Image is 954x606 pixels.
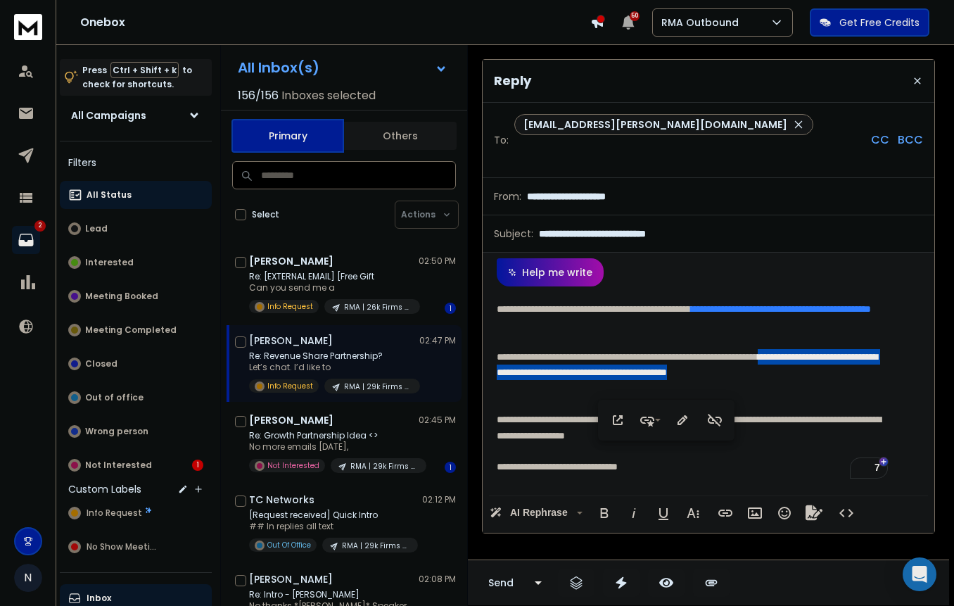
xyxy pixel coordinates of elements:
p: All Status [87,189,132,201]
h3: Custom Labels [68,482,141,496]
h1: All Campaigns [71,108,146,122]
button: Others [344,120,457,151]
button: Help me write [497,258,604,286]
div: 1 [445,462,456,473]
p: Re: Growth Partnership Idea <> [249,430,418,441]
p: Out Of Office [267,540,311,550]
button: Italic (Ctrl+I) [621,499,647,527]
span: 50 [630,11,640,21]
p: CC [871,132,889,149]
button: N [14,564,42,592]
p: RMA | 26k Firms (Specific Owner Info) [344,302,412,313]
button: All Status [60,181,212,209]
button: Meeting Completed [60,316,212,344]
p: [Request received] Quick Intro [249,510,418,521]
button: Closed [60,350,212,378]
p: Meeting Booked [85,291,158,302]
button: Info Request [60,499,212,527]
p: Reply [494,71,531,91]
p: Interested [85,257,134,268]
p: 02:50 PM [419,255,456,267]
p: Get Free Credits [839,15,920,30]
p: Meeting Completed [85,324,177,336]
p: RMA Outbound [661,15,744,30]
p: RMA | 29k Firms (General Team Info) [344,381,412,392]
label: Select [252,209,279,220]
h1: [PERSON_NAME] [249,572,333,586]
p: Wrong person [85,426,148,437]
button: Open Link [604,406,631,434]
h3: Inboxes selected [281,87,376,104]
div: 1 [192,460,203,471]
p: No more emails [DATE], [249,441,418,453]
p: Not Interested [85,460,152,471]
h1: [PERSON_NAME] [249,413,333,427]
p: Closed [85,358,117,370]
button: No Show Meeting [60,533,212,561]
button: AI Rephrase [487,499,585,527]
p: Lead [85,223,108,234]
button: Edit Link [669,406,696,434]
button: All Campaigns [60,101,212,130]
span: Info Request [87,507,142,519]
p: Re: [EXTERNAL EMAIL] [Free Gift [249,271,418,282]
p: Info Request [267,381,313,391]
img: logo [14,14,42,40]
button: Primary [231,119,344,153]
button: Bold (Ctrl+B) [591,499,618,527]
button: Wrong person [60,417,212,446]
p: ## In replies all text [249,521,418,532]
p: BCC [898,132,923,149]
button: All Inbox(s) [227,53,459,82]
p: RMA | 29k Firms (General Team Info) [342,541,409,551]
p: Inbox [87,593,111,604]
h1: TC Networks [249,493,314,507]
p: Re: Intro - [PERSON_NAME] [249,589,418,600]
button: Code View [833,499,860,527]
div: 1 [445,303,456,314]
p: Out of office [85,392,144,403]
button: Out of office [60,384,212,412]
button: Send [476,569,526,597]
p: Re: Revenue Share Partnership? [249,351,418,362]
h1: [PERSON_NAME] [249,254,333,268]
p: [EMAIL_ADDRESS][PERSON_NAME][DOMAIN_NAME] [523,118,787,132]
p: 02:47 PM [419,335,456,346]
h1: [PERSON_NAME] [249,334,333,348]
button: Not Interested1 [60,451,212,479]
button: Lead [60,215,212,243]
p: Press to check for shortcuts. [82,63,192,91]
h1: Onebox [80,14,590,31]
button: Meeting Booked [60,282,212,310]
span: AI Rephrase [507,507,571,519]
span: Ctrl + Shift + k [110,62,179,78]
p: From: [494,189,521,203]
p: 02:45 PM [419,415,456,426]
button: Emoticons [771,499,798,527]
button: Signature [801,499,827,527]
p: Can you send me a [249,282,418,293]
p: 02:08 PM [419,574,456,585]
p: Subject: [494,227,533,241]
a: 2 [12,226,40,254]
button: Interested [60,248,212,277]
h3: Filters [60,153,212,172]
p: Let’s chat. I’d like to [249,362,418,373]
span: No Show Meeting [87,541,160,553]
p: Not Interested [267,460,319,471]
button: Insert Image (Ctrl+P) [742,499,768,527]
h1: All Inbox(s) [238,61,319,75]
p: 02:12 PM [422,494,456,505]
span: 156 / 156 [238,87,279,104]
p: Info Request [267,301,313,312]
p: To: [494,133,509,147]
button: Get Free Credits [810,8,929,37]
p: RMA | 29k Firms (General Team Info) [350,461,418,472]
p: 2 [34,220,46,232]
div: Open Intercom Messenger [903,557,936,591]
button: Unlink [701,406,728,434]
